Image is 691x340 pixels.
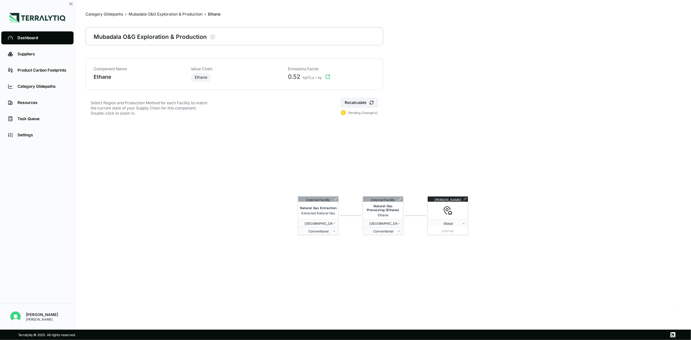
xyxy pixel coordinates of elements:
[302,211,335,215] span: Extracted Natural Gas
[301,221,333,225] span: France
[349,111,378,115] span: Pending Change(s)
[17,132,67,138] div: Settings
[9,13,65,23] img: Logo
[86,98,213,116] div: Select Region and Production Method for each Facility to match the current state of your Supply C...
[363,196,404,235] div: External FacilityNatural Gas Processing (Ethane)Ethane [GEOGRAPHIC_DATA] Conventional
[17,100,67,105] div: Resources
[129,12,202,17] a: Mubadala O&G Exploration & Production
[94,66,180,72] div: Component Name
[363,227,403,235] button: Conventional
[364,204,402,212] span: Natural Gas Processing (Ethane)
[26,317,58,321] div: [PERSON_NAME]
[341,98,378,108] button: Recalculate
[10,312,21,322] img: Mridul Gupta
[371,197,395,202] div: External Facility
[341,110,346,115] div: 1
[428,196,468,235] div: [PERSON_NAME] Global Internal
[191,66,278,72] div: Value Chain
[208,12,221,17] span: Ethane
[378,213,388,217] span: Ethane
[8,309,23,324] button: Open user button
[298,196,339,235] div: External FacilityNatural Gas ExtractionExtracted Natural Gas [GEOGRAPHIC_DATA] Conventional
[363,219,403,227] button: [GEOGRAPHIC_DATA]
[195,75,207,80] span: Ethane
[288,66,375,72] div: Emissions Factor
[17,68,67,73] div: Product Carbon Footprints
[298,219,339,227] button: [GEOGRAPHIC_DATA]
[204,12,206,17] span: ›
[288,73,300,81] span: 0.52
[366,229,397,233] span: conventional
[366,221,398,225] span: Finland
[86,12,123,17] a: Category Glidepaths
[298,227,339,235] button: Conventional
[428,219,468,227] button: Global
[300,206,337,210] span: Natural Gas Extraction
[434,197,461,202] div: [PERSON_NAME]
[26,312,58,317] div: [PERSON_NAME]
[301,229,333,233] span: conventional
[302,75,321,81] span: kgCO₂e / kg
[125,12,127,17] span: ›
[428,227,468,235] div: Internal
[306,197,330,202] div: External Facility
[17,116,67,121] div: Task Queue
[431,221,462,225] span: Global
[17,84,67,89] div: Category Glidepaths
[94,32,207,41] div: Mubadala O&G Exploration & Production
[17,35,67,40] div: Dashboard
[94,73,180,81] div: Ethane
[17,51,67,57] div: Suppliers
